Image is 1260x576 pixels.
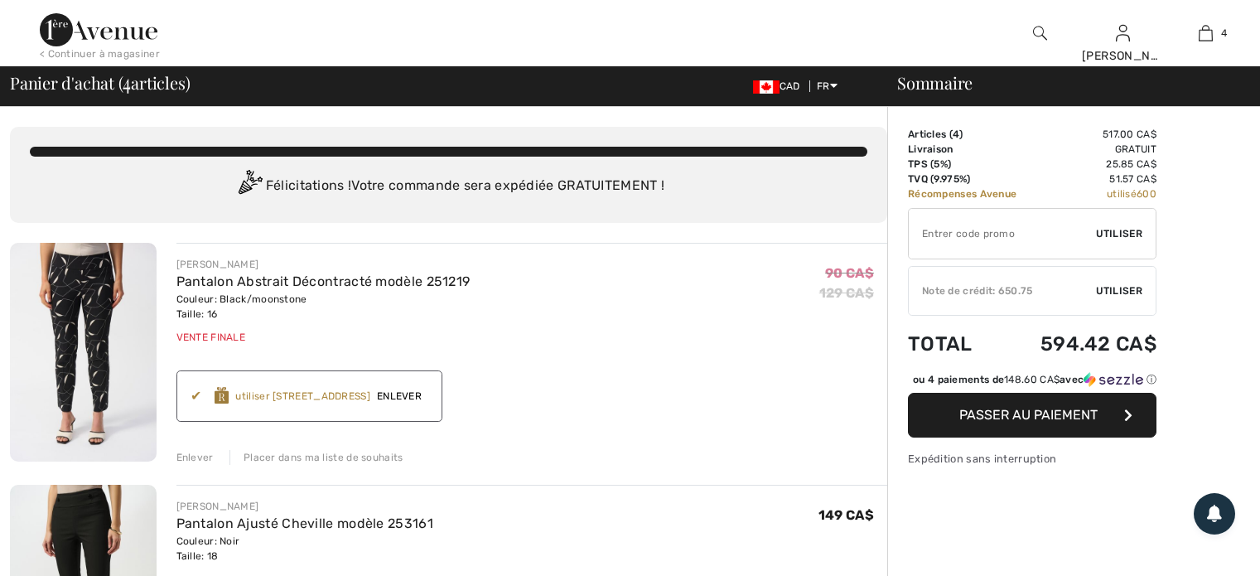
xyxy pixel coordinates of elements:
img: Pantalon Abstrait Décontracté modèle 251219 [10,243,157,462]
div: Enlever [176,450,214,465]
td: 25.85 CA$ [1028,157,1156,172]
td: TPS (5%) [908,157,1028,172]
img: Reward-Logo.svg [215,387,229,404]
td: 517.00 CA$ [1028,127,1156,142]
td: 594.42 CA$ [1028,316,1156,372]
span: Utiliser [1096,283,1142,298]
a: Pantalon Ajusté Cheville modèle 253161 [176,515,433,531]
td: utilisé [1028,186,1156,201]
span: 4 [1221,26,1227,41]
img: Mes infos [1116,23,1130,43]
div: [PERSON_NAME] [176,257,471,272]
img: Sezzle [1084,372,1143,387]
div: Sommaire [877,75,1250,91]
span: CAD [753,80,807,92]
div: < Continuer à magasiner [40,46,160,61]
td: TVQ (9.975%) [908,172,1028,186]
a: 4 [1165,23,1246,43]
img: Canadian Dollar [753,80,780,94]
div: Vente finale [176,330,471,345]
span: FR [817,80,838,92]
span: 4 [953,128,959,140]
a: Se connecter [1116,25,1130,41]
div: ou 4 paiements de148.60 CA$avecSezzle Cliquez pour en savoir plus sur Sezzle [908,372,1156,393]
s: 129 CA$ [819,285,874,301]
img: Mon panier [1199,23,1213,43]
span: 148.60 CA$ [1004,374,1060,385]
div: Couleur: Black/moonstone Taille: 16 [176,292,471,322]
span: 90 CA$ [825,265,874,281]
span: Utiliser [1096,226,1142,241]
span: Passer au paiement [959,407,1098,423]
td: Récompenses Avenue [908,186,1028,201]
td: Livraison [908,142,1028,157]
div: [PERSON_NAME] [1082,47,1163,65]
td: Gratuit [1028,142,1156,157]
span: 4 [123,70,131,92]
div: Couleur: Noir Taille: 18 [176,534,433,564]
a: Pantalon Abstrait Décontracté modèle 251219 [176,273,471,289]
img: Congratulation2.svg [233,170,266,203]
td: Articles ( ) [908,127,1028,142]
span: 600 [1137,188,1156,200]
div: Expédition sans interruption [908,451,1156,467]
div: utiliser [STREET_ADDRESS] [235,389,370,404]
span: Panier d'achat ( articles) [10,75,190,91]
img: 1ère Avenue [40,13,157,46]
span: 149 CA$ [818,507,874,523]
div: Félicitations ! Votre commande sera expédiée GRATUITEMENT ! [30,170,867,203]
span: Enlever [370,389,428,404]
button: Passer au paiement [908,393,1156,438]
input: Code promo [909,209,1096,259]
div: [PERSON_NAME] [176,499,433,514]
div: Note de crédit: 650.75 [909,283,1096,298]
div: ou 4 paiements de avec [913,372,1156,387]
img: recherche [1033,23,1047,43]
div: Placer dans ma liste de souhaits [229,450,403,465]
td: 51.57 CA$ [1028,172,1156,186]
td: Total [908,316,1028,372]
div: ✔ [191,386,215,406]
